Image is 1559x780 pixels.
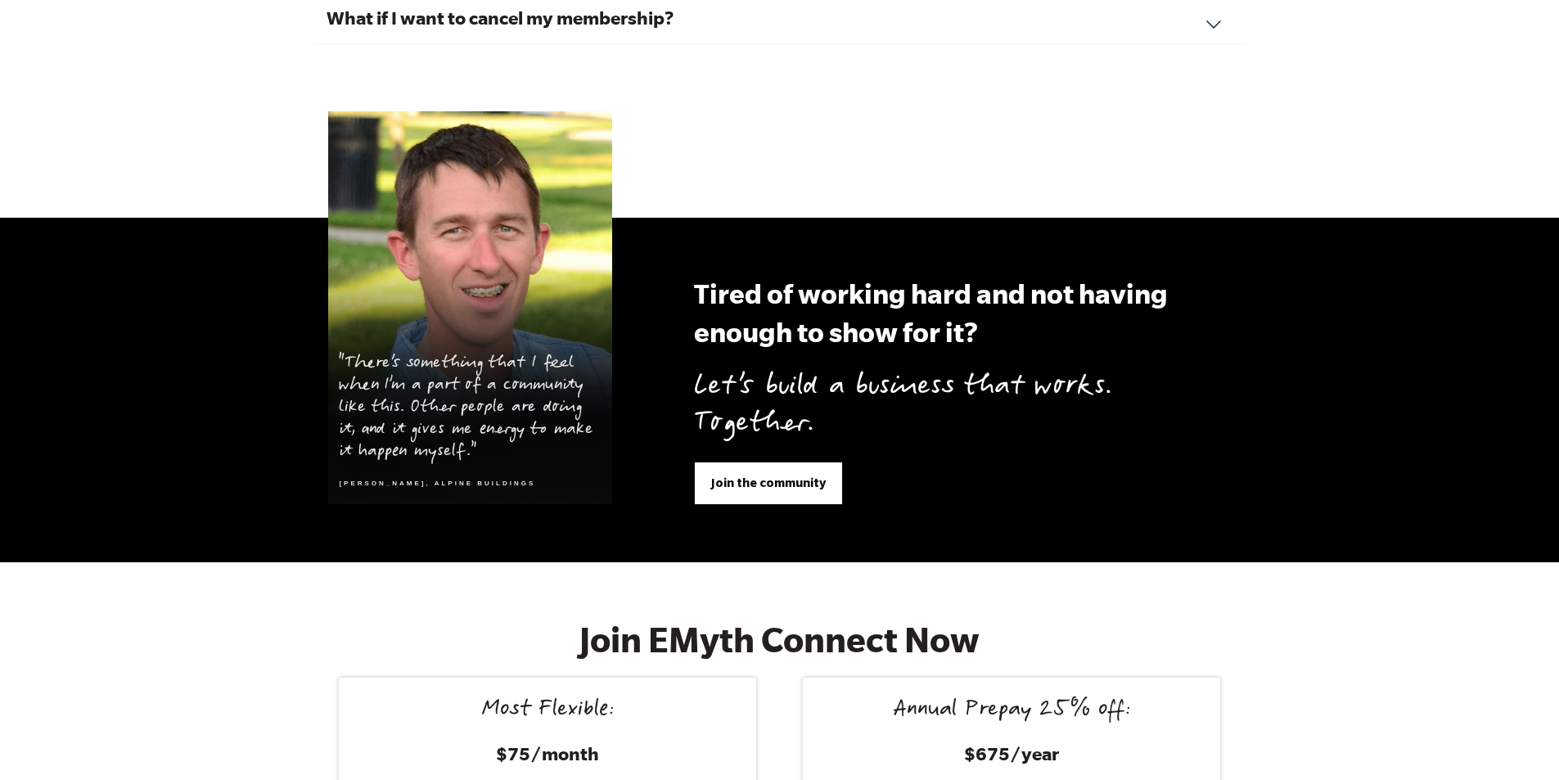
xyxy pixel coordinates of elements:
[327,5,1233,30] h3: What if I want to cancel my membership?
[358,741,737,766] h3: $75/month
[339,480,535,487] cite: [PERSON_NAME], Alpine Buildings
[822,741,1201,766] h3: $675/year
[822,697,1201,725] div: Annual Prepay 25% off:
[1477,701,1559,780] iframe: Chat Widget
[358,697,737,725] div: Most Flexible:
[339,353,601,463] p: "There’s something that I feel when I’m a part of a community like this. Other people are doing i...
[694,275,1231,352] h3: Tired of working hard and not having enough to show for it?
[694,462,843,504] a: Join the community
[711,474,826,492] span: Join the community
[694,370,1231,444] p: Let’s build a business that works. Together.
[444,620,1115,660] h2: Join EMyth Connect Now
